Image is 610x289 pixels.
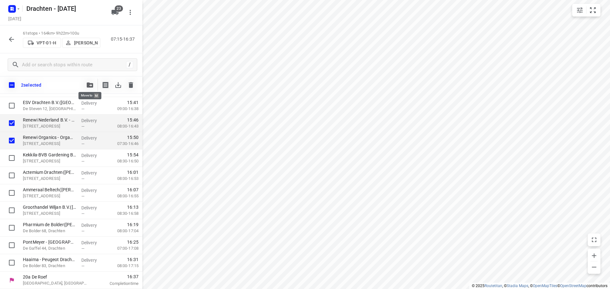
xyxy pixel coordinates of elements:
p: De Bolder 83, Drachten [23,263,76,269]
a: OpenStreetMap [560,284,586,288]
p: 08:00-16:53 [107,175,139,182]
p: 08:00-16:55 [107,193,139,199]
li: © 2025 , © , © © contributors [472,284,607,288]
span: — [81,176,85,181]
p: ESV Drachten B.V.([GEOGRAPHIC_DATA]) [23,99,76,106]
span: 15:41 [127,99,139,106]
span: — [81,141,85,146]
span: Select [5,256,18,269]
p: Delivery [81,257,105,263]
span: 15:46 [127,117,139,123]
span: — [81,124,85,129]
h5: [DATE] [6,15,24,22]
p: Haaima - Peugeot Drachten(Chris Bruining) [23,256,76,263]
span: — [81,246,85,251]
span: Select [5,152,18,164]
span: Download stops [112,79,125,91]
p: Renewi Nederland B.V. - Regio Noord Oost - Drachten - Stuurboord(Renze Kooistra) [23,117,76,123]
span: 16:13 [127,204,139,210]
span: • [69,31,70,36]
p: Delivery [81,187,105,194]
span: 23 [115,5,123,12]
span: — [81,107,85,111]
span: 100u [70,31,79,36]
span: Select [5,117,18,129]
a: OpenMapTiles [533,284,557,288]
p: Delivery [81,205,105,211]
p: [STREET_ADDRESS] [23,175,76,182]
p: [PERSON_NAME] [74,40,98,45]
p: Actemium Drachten(Jane Van Boven) [23,169,76,175]
p: Delivery [81,117,105,124]
span: — [81,159,85,164]
button: Print shipping labels [99,79,112,91]
a: Stadia Maps [507,284,528,288]
p: VPT-01-H [37,40,56,45]
p: Ammeraal Beltech(Carla Pool) [23,187,76,193]
p: Delivery [81,152,105,159]
span: Select [5,239,18,252]
span: Delete stops [125,79,137,91]
span: 16:01 [127,169,139,175]
p: 2 selected [21,82,41,88]
p: 08:00-17:15 [107,263,139,269]
span: 16:25 [127,239,139,245]
p: [STREET_ADDRESS] [23,210,76,217]
span: Select [5,204,18,217]
p: [GEOGRAPHIC_DATA], [GEOGRAPHIC_DATA] [23,280,89,286]
p: 09:00-16:38 [107,106,139,112]
span: Select [5,187,18,199]
p: Completion time [97,280,139,287]
span: — [81,229,85,233]
span: — [81,211,85,216]
p: Delivery [81,135,105,141]
h5: Drachten - [DATE] [24,3,106,14]
div: small contained button group [572,4,600,16]
span: 16:37 [97,273,139,280]
span: Select [5,99,18,112]
button: 23 [109,6,121,19]
button: More [124,6,137,19]
p: Delivery [81,240,105,246]
p: 07:30-16:46 [107,141,139,147]
p: PontMeyer - Drachten(A. Reidinga) [23,239,76,245]
span: — [81,194,85,199]
p: Pharmium de Bolder(Michel Pais) [23,221,76,228]
span: 16:07 [127,187,139,193]
span: 16:19 [127,221,139,228]
p: 07:15-16:37 [111,36,137,43]
p: 08:00-16:43 [107,123,139,129]
input: Add or search stops within route [22,60,126,70]
p: De Steven 12, [GEOGRAPHIC_DATA] [23,106,76,112]
span: Select [5,169,18,182]
a: Routetitan [485,284,502,288]
span: 15:50 [127,134,139,141]
p: 61 stops • 164km • 9h22m [23,30,100,36]
p: [STREET_ADDRESS] [23,158,76,164]
p: 08:30-16:50 [107,158,139,164]
span: Select [5,134,18,147]
p: Groothandel Wiljan B.V.(Hindrik Kiewiet) [23,204,76,210]
span: — [81,264,85,268]
button: [PERSON_NAME] [62,38,100,48]
p: Delivery [81,100,105,106]
span: 15:54 [127,152,139,158]
p: Renewi Organics - Orgaworld Drachten(Jan Kooistra) [23,134,76,141]
p: Kekkila-BVB Gardening B.V.(Mirjam de Bruin) [23,152,76,158]
p: 08:00-17:04 [107,228,139,234]
p: Het Gangboord 10, Drachten [23,193,76,199]
button: VPT-01-H [23,38,61,48]
button: Fit zoom [586,4,599,16]
p: [STREET_ADDRESS] [23,123,76,129]
p: Delivery [81,222,105,228]
p: 08:30-16:58 [107,210,139,217]
div: / [126,61,133,68]
p: 20a De Roef [23,274,89,280]
span: Select [5,221,18,234]
p: 07:00-17:08 [107,245,139,252]
p: [STREET_ADDRESS] [23,141,76,147]
span: 16:31 [127,256,139,263]
p: De Gaffel 44, Drachten [23,245,76,252]
button: Map settings [573,4,586,16]
p: De Bolder 68, Drachten [23,228,76,234]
